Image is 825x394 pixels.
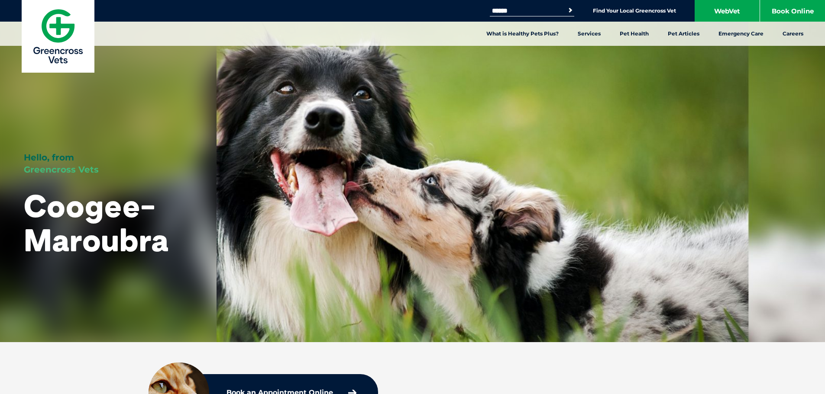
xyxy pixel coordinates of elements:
[610,22,658,46] a: Pet Health
[477,22,568,46] a: What is Healthy Pets Plus?
[658,22,709,46] a: Pet Articles
[24,189,193,257] h1: Coogee-Maroubra
[566,6,575,15] button: Search
[568,22,610,46] a: Services
[24,152,74,163] span: Hello, from
[593,7,676,14] a: Find Your Local Greencross Vet
[773,22,813,46] a: Careers
[24,164,99,175] span: Greencross Vets
[709,22,773,46] a: Emergency Care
